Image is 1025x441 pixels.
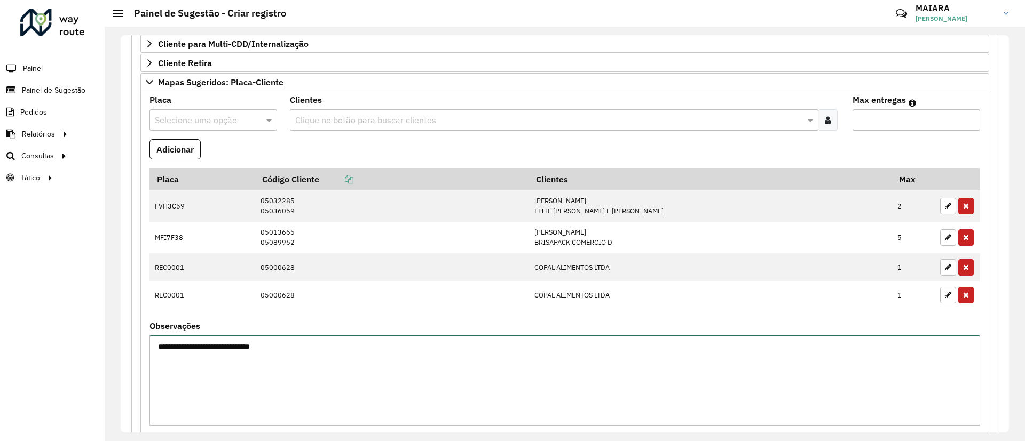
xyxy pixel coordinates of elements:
h2: Painel de Sugestão - Criar registro [123,7,286,19]
em: Máximo de clientes que serão colocados na mesma rota com os clientes informados [909,99,916,107]
td: 05000628 [255,281,529,309]
button: Adicionar [149,139,201,159]
td: [PERSON_NAME] BRISAPACK COMERCIO D [529,222,892,253]
td: 1 [892,253,935,281]
th: Placa [149,168,255,190]
td: FVH3C59 [149,190,255,222]
td: [PERSON_NAME] ELITE [PERSON_NAME] E [PERSON_NAME] [529,190,892,222]
th: Max [892,168,935,190]
span: Consultas [21,150,54,162]
td: COPAL ALIMENTOS LTDA [529,281,892,309]
span: Painel de Sugestão [22,85,85,96]
td: 05000628 [255,253,529,281]
span: Tático [20,172,40,183]
th: Código Cliente [255,168,529,190]
span: [PERSON_NAME] [916,14,996,23]
h3: MAIARA [916,3,996,13]
td: COPAL ALIMENTOS LTDA [529,253,892,281]
td: REC0001 [149,253,255,281]
td: 1 [892,281,935,309]
a: Mapas Sugeridos: Placa-Cliente [140,73,989,91]
td: 2 [892,190,935,222]
td: 05032285 05036059 [255,190,529,222]
a: Cliente Retira [140,54,989,72]
td: 05013665 05089962 [255,222,529,253]
td: REC0001 [149,281,255,309]
a: Cliente para Multi-CDD/Internalização [140,35,989,53]
span: Cliente para Multi-CDD/Internalização [158,39,309,48]
span: Painel [23,63,43,74]
a: Contato Rápido [890,2,913,25]
label: Clientes [290,93,322,106]
td: MFI7F38 [149,222,255,253]
span: Pedidos [20,107,47,118]
span: Mapas Sugeridos: Placa-Cliente [158,78,283,86]
label: Max entregas [853,93,906,106]
a: Copiar [319,174,353,185]
div: Mapas Sugeridos: Placa-Cliente [140,91,989,439]
td: 5 [892,222,935,253]
label: Placa [149,93,171,106]
label: Observações [149,319,200,332]
span: Relatórios [22,129,55,140]
span: Cliente Retira [158,59,212,67]
th: Clientes [529,168,892,190]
